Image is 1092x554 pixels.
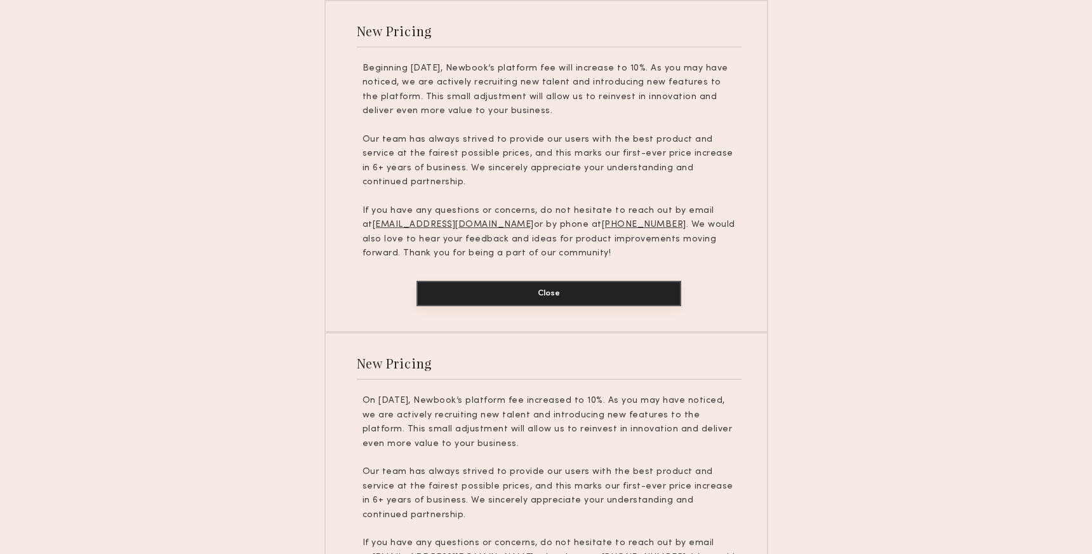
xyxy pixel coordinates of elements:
p: If you have any questions or concerns, do not hesitate to reach out by email at or by phone at . ... [363,204,736,261]
p: Our team has always strived to provide our users with the best product and service at the fairest... [363,465,736,522]
u: [PHONE_NUMBER] [602,220,686,229]
p: On [DATE], Newbook’s platform fee increased to 10%. As you may have noticed, we are actively recr... [363,394,736,451]
div: New Pricing [357,22,432,39]
u: [EMAIL_ADDRESS][DOMAIN_NAME] [373,220,534,229]
div: New Pricing [357,355,432,372]
p: Our team has always strived to provide our users with the best product and service at the fairest... [363,133,736,190]
p: Beginning [DATE], Newbook’s platform fee will increase to 10%. As you may have noticed, we are ac... [363,62,736,119]
button: Close [416,281,681,306]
